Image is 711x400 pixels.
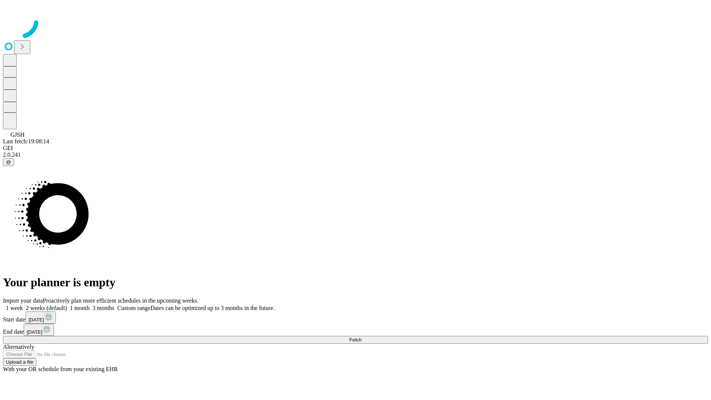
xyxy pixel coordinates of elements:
[3,276,708,289] h1: Your planner is empty
[3,336,708,344] button: Fetch
[117,305,150,311] span: Custom range
[10,131,24,138] span: GJSH
[43,297,198,304] span: Proactively plan more efficient schedules in the upcoming weeks.
[3,358,36,366] button: Upload a file
[6,159,11,165] span: @
[3,344,34,350] span: Alternatively
[3,138,49,144] span: Last fetch: 19:08:14
[27,329,42,335] span: [DATE]
[70,305,90,311] span: 1 month
[3,366,118,372] span: With your OR schedule from your existing EHR
[26,311,56,324] button: [DATE]
[93,305,114,311] span: 3 months
[29,317,44,323] span: [DATE]
[3,311,708,324] div: Start date
[6,305,23,311] span: 1 week
[24,324,54,336] button: [DATE]
[349,337,361,343] span: Fetch
[3,324,708,336] div: End date
[3,158,14,166] button: @
[3,151,708,158] div: 2.0.241
[150,305,274,311] span: Dates can be optimized up to 3 months in the future.
[26,305,67,311] span: 2 weeks (default)
[3,145,708,151] div: GEI
[3,297,43,304] span: Import your data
